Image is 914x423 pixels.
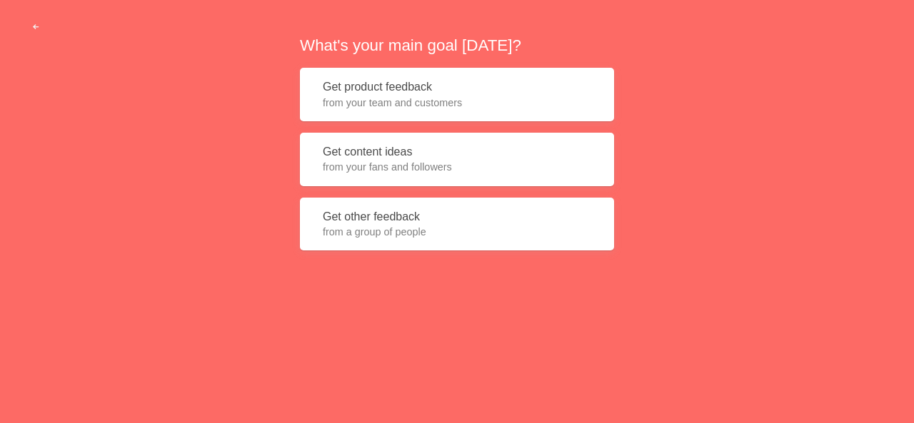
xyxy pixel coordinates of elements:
[323,96,591,110] span: from your team and customers
[323,225,591,239] span: from a group of people
[300,34,614,56] h2: What's your main goal [DATE]?
[300,68,614,121] button: Get product feedbackfrom your team and customers
[300,198,614,251] button: Get other feedbackfrom a group of people
[323,160,591,174] span: from your fans and followers
[300,133,614,186] button: Get content ideasfrom your fans and followers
